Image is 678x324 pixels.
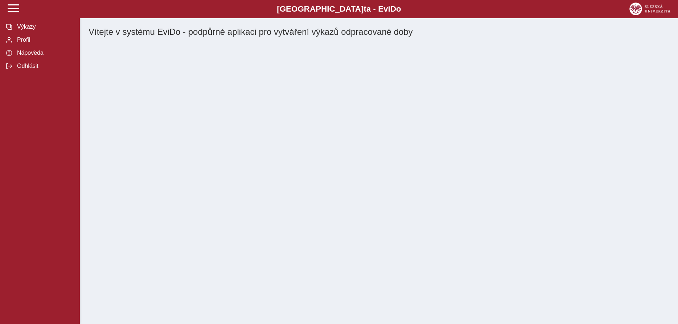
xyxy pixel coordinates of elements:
span: Nápověda [15,50,74,56]
span: Odhlásit [15,63,74,69]
span: Profil [15,37,74,43]
b: [GEOGRAPHIC_DATA] a - Evi [22,4,656,14]
span: o [396,4,401,13]
span: D [390,4,396,13]
span: Výkazy [15,24,74,30]
h1: Vítejte v systému EviDo - podpůrné aplikaci pro vytváření výkazů odpracované doby [89,27,669,37]
img: logo_web_su.png [629,3,670,15]
span: t [363,4,366,13]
